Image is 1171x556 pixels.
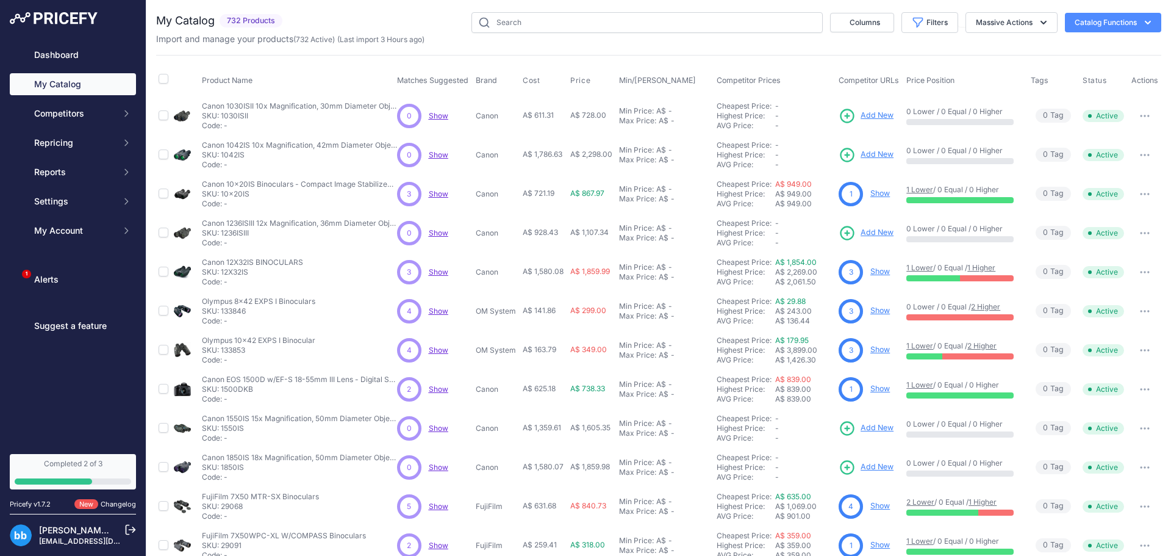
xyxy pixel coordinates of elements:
p: Code: - [202,199,397,209]
p: Code: - [202,160,397,170]
span: Min/[PERSON_NAME] [619,76,696,85]
span: Active [1083,305,1124,317]
span: 0 [1043,110,1048,121]
div: Max Price: [619,155,656,165]
div: A$ 2,061.50 [775,277,834,287]
a: Add New [839,107,893,125]
div: AVG Price: [717,199,775,209]
span: Show [429,267,448,276]
span: Tag [1036,109,1071,123]
span: A$ 141.86 [523,306,556,315]
div: AVG Price: [717,121,775,131]
p: 0 Lower / 0 Equal / 0 Higher [906,107,1019,117]
a: Changelog [101,500,136,508]
span: Add New [861,227,893,239]
div: Highest Price: [717,150,775,160]
span: A$ 949.00 [775,189,812,198]
div: A$ [659,350,668,360]
span: Tags [1031,76,1048,85]
div: Max Price: [619,350,656,360]
p: SKU: 133853 [202,345,315,355]
span: Active [1083,227,1124,239]
a: Dashboard [10,44,136,66]
div: A$ 949.00 [775,199,834,209]
span: A$ 163.79 [523,345,556,354]
button: Competitors [10,103,136,125]
span: Tag [1036,265,1071,279]
div: A$ [656,419,666,428]
a: 2 Higher [967,341,997,350]
div: A$ [656,301,666,311]
span: Competitor URLs [839,76,899,85]
span: Show [429,189,448,198]
a: Show [429,345,448,355]
div: - [668,311,675,321]
span: Competitors [34,107,114,120]
p: SKU: 10x20IS [202,189,397,199]
div: - [668,194,675,204]
a: Show [870,540,890,549]
p: Canon [476,228,518,238]
span: A$ 3,899.00 [775,345,817,355]
span: A$ 611.31 [523,110,554,120]
p: SKU: 12X32IS [202,267,303,277]
span: Tag [1036,226,1071,240]
span: A$ 243.00 [775,306,812,316]
a: Show [870,384,890,393]
span: Tag [1036,343,1071,357]
span: A$ 728.00 [570,110,606,120]
span: - [775,121,779,130]
div: A$ [659,311,668,321]
span: Settings [34,195,114,208]
div: A$ [656,223,666,233]
span: - [775,218,779,228]
div: A$ 1,426.30 [775,355,834,365]
button: Status [1083,76,1109,85]
button: Massive Actions [965,12,1058,33]
p: / 0 Equal / 0 Higher [906,185,1019,195]
div: Highest Price: [717,267,775,277]
p: Canon 1030ISII 10x Magnification, 30mm Diameter Objective Lens, Improved OIS [202,101,397,111]
p: Canon [476,385,518,394]
img: Pricefy Logo [10,12,98,24]
div: - [668,389,675,399]
span: Show [429,463,448,472]
span: Tag [1036,187,1071,201]
p: Canon [476,189,518,199]
span: Show [429,424,448,433]
a: 2 Higher [971,302,1000,311]
span: Active [1083,110,1124,122]
p: Canon 10x20IS Binoculars - Compact Image Stabilized Binoculars [202,179,397,189]
button: Settings [10,190,136,212]
span: Competitor Prices [717,76,781,85]
a: Show [870,501,890,510]
p: Canon 1550IS 15x Magnification, 50mm Diameter Objective Lens, OIS, 3m Minimum Focal Distance [202,414,397,424]
span: 1 [850,189,853,200]
div: Min Price: [619,223,654,233]
span: 0 [1043,149,1048,161]
div: Highest Price: [717,111,775,121]
span: Tag [1036,421,1071,435]
span: 0 [407,150,412,161]
a: 1 Lower [906,536,933,546]
nav: Sidebar [10,44,136,439]
a: Show [429,111,448,120]
span: Show [429,502,448,511]
span: Tag [1036,148,1071,162]
div: A$ [659,389,668,399]
span: A$ 1,859.99 [570,267,610,276]
div: A$ 839.00 [775,394,834,404]
a: A$ 29.88 [775,297,806,306]
p: Olympus 8x42 EXPS I Binoculars [202,297,315,306]
div: AVG Price: [717,277,775,287]
span: (Last import 3 Hours ago) [337,35,424,44]
span: - [775,160,779,169]
p: 0 Lower / 0 Equal / 0 Higher [906,419,1019,429]
a: Cheapest Price: [717,414,772,423]
a: [EMAIL_ADDRESS][DOMAIN_NAME] [39,536,167,546]
div: Max Price: [619,311,656,321]
p: Code: - [202,238,397,248]
input: Search [471,12,823,33]
span: A$ 1,580.08 [523,267,564,276]
div: - [668,116,675,126]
